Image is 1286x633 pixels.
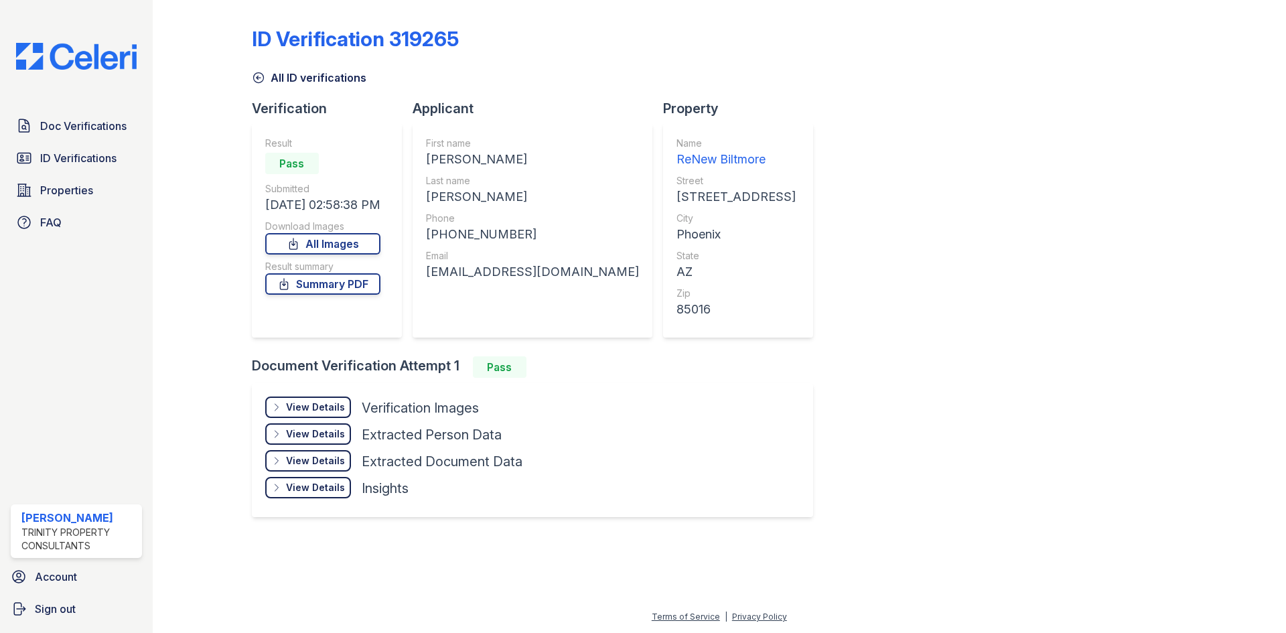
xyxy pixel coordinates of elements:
[35,569,77,585] span: Account
[265,182,380,196] div: Submitted
[413,99,663,118] div: Applicant
[652,612,720,622] a: Terms of Service
[11,145,142,171] a: ID Verifications
[21,510,137,526] div: [PERSON_NAME]
[676,174,796,188] div: Street
[5,563,147,590] a: Account
[676,212,796,225] div: City
[426,212,639,225] div: Phone
[40,182,93,198] span: Properties
[676,225,796,244] div: Phoenix
[676,188,796,206] div: [STREET_ADDRESS]
[286,401,345,414] div: View Details
[676,249,796,263] div: State
[35,601,76,617] span: Sign out
[473,356,526,378] div: Pass
[676,137,796,150] div: Name
[21,526,137,553] div: Trinity Property Consultants
[725,612,727,622] div: |
[362,452,522,471] div: Extracted Document Data
[5,595,147,622] a: Sign out
[286,427,345,441] div: View Details
[5,43,147,70] img: CE_Logo_Blue-a8612792a0a2168367f1c8372b55b34899dd931a85d93a1a3d3e32e68fde9ad4.png
[286,481,345,494] div: View Details
[265,220,380,233] div: Download Images
[11,177,142,204] a: Properties
[252,27,459,51] div: ID Verification 319265
[676,300,796,319] div: 85016
[40,150,117,166] span: ID Verifications
[252,99,413,118] div: Verification
[11,209,142,236] a: FAQ
[40,214,62,230] span: FAQ
[362,399,479,417] div: Verification Images
[252,356,824,378] div: Document Verification Attempt 1
[426,137,639,150] div: First name
[426,249,639,263] div: Email
[426,225,639,244] div: [PHONE_NUMBER]
[676,137,796,169] a: Name ReNew Biltmore
[426,263,639,281] div: [EMAIL_ADDRESS][DOMAIN_NAME]
[40,118,127,134] span: Doc Verifications
[426,174,639,188] div: Last name
[265,273,380,295] a: Summary PDF
[265,196,380,214] div: [DATE] 02:58:38 PM
[286,454,345,468] div: View Details
[265,260,380,273] div: Result summary
[663,99,824,118] div: Property
[676,263,796,281] div: AZ
[265,137,380,150] div: Result
[252,70,366,86] a: All ID verifications
[362,425,502,444] div: Extracted Person Data
[426,188,639,206] div: [PERSON_NAME]
[265,153,319,174] div: Pass
[426,150,639,169] div: [PERSON_NAME]
[11,113,142,139] a: Doc Verifications
[676,150,796,169] div: ReNew Biltmore
[362,479,409,498] div: Insights
[265,233,380,255] a: All Images
[732,612,787,622] a: Privacy Policy
[676,287,796,300] div: Zip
